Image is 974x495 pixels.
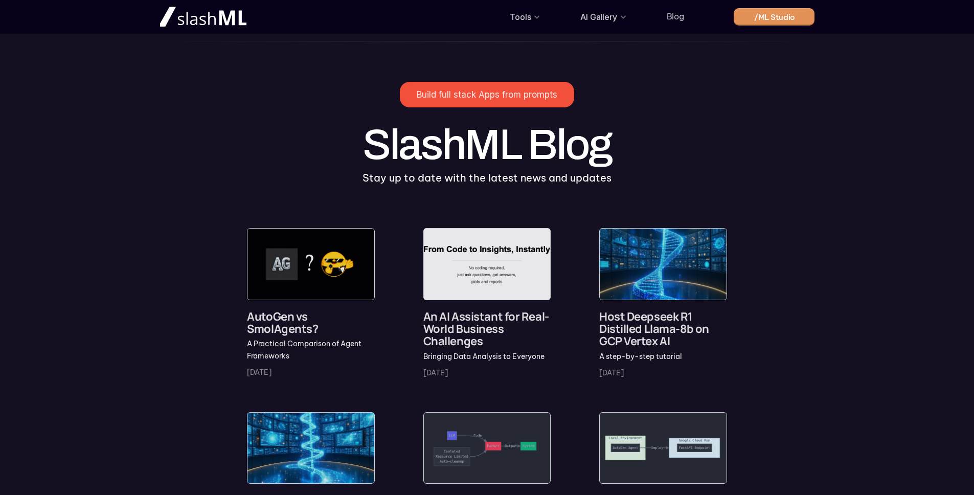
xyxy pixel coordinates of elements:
[417,89,557,100] p: Build full stack Apps from prompts
[240,228,382,377] a: AutoGen vs SmolAgents?A Practical Comparison of Agent Frameworks[DATE]
[510,9,531,25] p: Tools
[363,123,611,166] h1: SlashML Blog
[734,8,814,26] a: /ML Studio
[592,228,734,378] a: Host Deepseek R1 Distilled Llama-8b on GCP Vertex AIA step-by-step tutorial[DATE]
[423,310,551,348] h4: An AI Assistant for Real-World Business Challenges
[754,11,795,22] p: /ML Studio
[599,350,727,363] p: A step-by-step tutorial
[247,337,375,362] p: A Practical Comparison of Agent Frameworks
[580,9,617,25] p: AI Gallery
[247,310,375,335] h4: AutoGen vs SmolAgents?
[423,368,448,378] p: [DATE]
[247,367,271,377] p: [DATE]
[400,82,574,107] a: Build full stack Apps from prompts
[599,310,727,348] h4: Host Deepseek R1 Distilled Llama-8b on GCP Vertex AI
[667,11,684,21] a: Blog
[599,368,624,378] p: [DATE]
[416,228,558,378] a: An AI Assistant for Real-World Business ChallengesBringing Data Analysis to Everyone[DATE]
[423,350,551,363] p: Bringing Data Analysis to Everyone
